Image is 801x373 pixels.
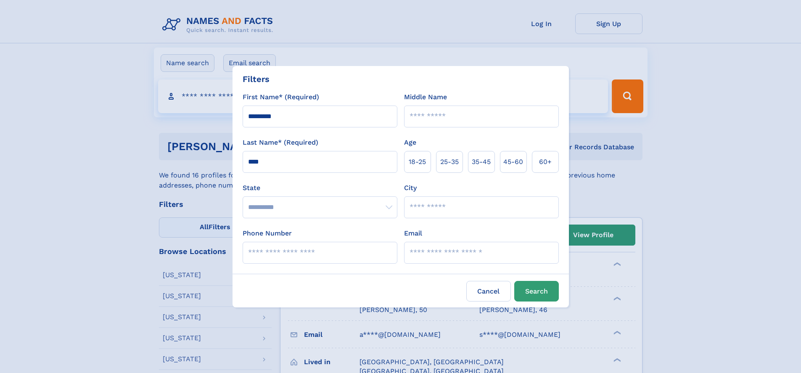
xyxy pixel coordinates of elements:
[472,157,491,167] span: 35‑45
[243,73,270,85] div: Filters
[514,281,559,302] button: Search
[409,157,426,167] span: 18‑25
[243,228,292,238] label: Phone Number
[440,157,459,167] span: 25‑35
[243,183,397,193] label: State
[404,92,447,102] label: Middle Name
[243,138,318,148] label: Last Name* (Required)
[404,228,422,238] label: Email
[503,157,523,167] span: 45‑60
[539,157,552,167] span: 60+
[404,183,417,193] label: City
[243,92,319,102] label: First Name* (Required)
[404,138,416,148] label: Age
[466,281,511,302] label: Cancel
